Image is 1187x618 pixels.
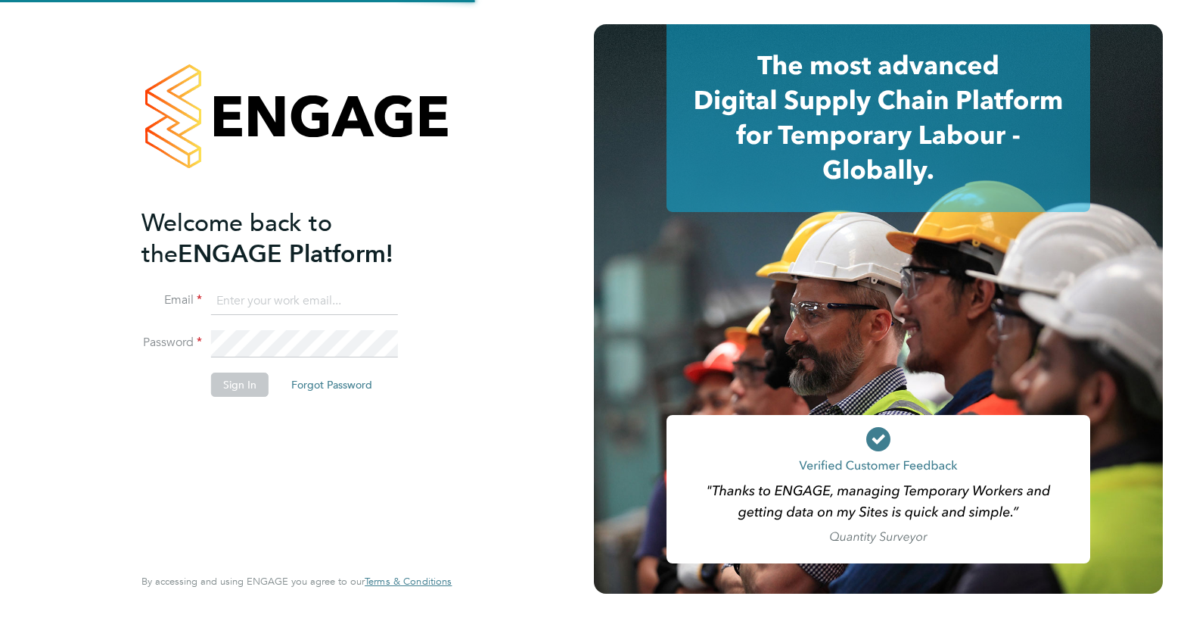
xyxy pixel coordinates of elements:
[141,292,202,308] label: Email
[141,575,452,588] span: By accessing and using ENGAGE you agree to our
[365,575,452,588] span: Terms & Conditions
[365,576,452,588] a: Terms & Conditions
[279,373,384,397] button: Forgot Password
[141,208,437,270] h2: ENGAGE Platform!
[211,373,269,397] button: Sign In
[141,208,332,269] span: Welcome back to the
[211,288,398,315] input: Enter your work email...
[141,335,202,351] label: Password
